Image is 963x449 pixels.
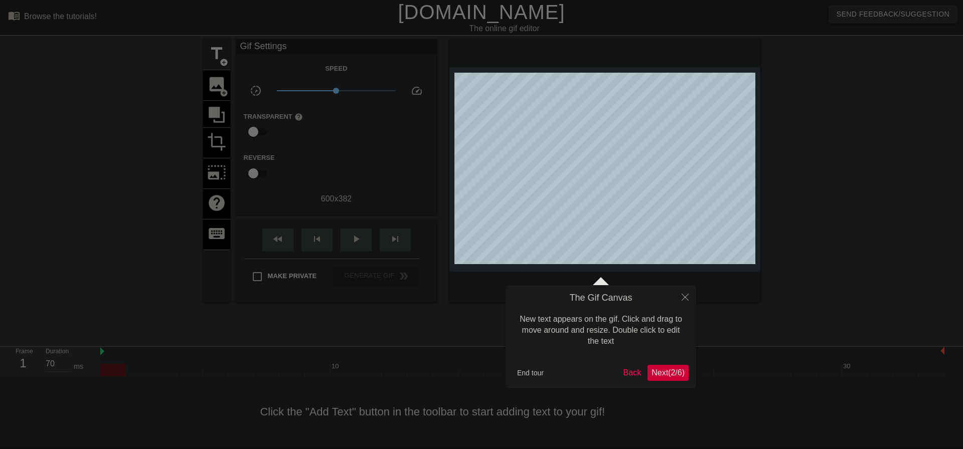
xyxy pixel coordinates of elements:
[674,285,696,308] button: Close
[513,293,689,304] h4: The Gif Canvas
[652,368,685,377] span: Next ( 2 / 6 )
[619,365,646,381] button: Back
[648,365,689,381] button: Next
[513,365,548,380] button: End tour
[513,304,689,357] div: New text appears on the gif. Click and drag to move around and resize. Double click to edit the text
